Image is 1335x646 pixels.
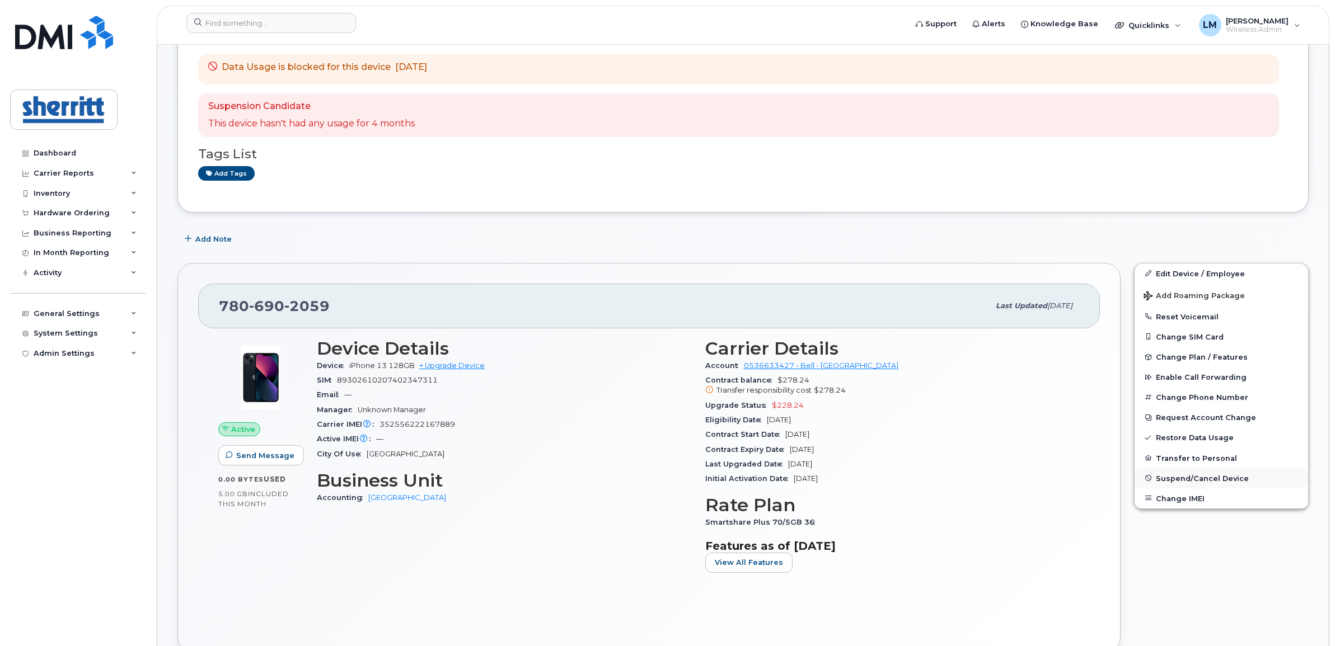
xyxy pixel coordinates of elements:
span: Last updated [996,301,1047,310]
button: Suspend/Cancel Device [1135,468,1308,488]
span: Eligibility Date [705,416,767,424]
span: View All Features [715,557,783,568]
button: Change SIM Card [1135,327,1308,347]
button: Transfer to Personal [1135,448,1308,468]
span: Add Note [195,234,232,244]
a: 0536633427 - Bell - [GEOGRAPHIC_DATA] [744,361,898,370]
span: 780 [219,298,330,314]
span: Contract Start Date [705,430,785,438]
img: image20231002-3703462-1ig824h.jpeg [227,344,294,411]
a: [GEOGRAPHIC_DATA] [368,493,446,502]
a: Alerts [964,13,1013,35]
span: 5.00 GB [218,490,248,498]
span: Initial Activation Date [705,474,794,483]
span: LM [1203,18,1217,32]
span: Transfer responsibility cost [716,386,812,394]
button: Change Phone Number [1135,387,1308,407]
h3: Carrier Details [705,338,1080,359]
button: Send Message [218,445,304,465]
span: Data Usage is blocked for this device [222,62,391,72]
span: iPhone 13 128GB [349,361,415,370]
button: Change IMEI [1135,488,1308,508]
input: Find something... [186,13,356,33]
span: Upgrade Status [705,401,772,409]
button: Change Plan / Features [1135,347,1308,367]
span: included this month [218,489,289,508]
span: [DATE] [1047,301,1072,310]
span: [DATE] [790,445,814,454]
span: Unknown Manager [358,405,426,414]
span: Send Message [236,450,294,461]
span: Account [705,361,744,370]
span: Quicklinks [1128,21,1169,30]
button: Add Note [177,229,241,249]
span: Active [231,424,255,435]
span: — [344,390,352,399]
span: — [376,435,383,443]
button: Request Account Change [1135,407,1308,427]
span: 352556222167889 [380,420,455,428]
span: used [264,475,286,483]
a: Knowledge Base [1013,13,1106,35]
span: [DATE] [788,460,812,468]
span: [DATE] [794,474,818,483]
a: Add tags [198,166,255,180]
span: $278.24 [814,386,846,394]
div: Luke Middlebrook [1191,14,1308,36]
span: $228.24 [772,401,804,409]
a: Restore Data Usage [1135,427,1308,447]
span: Enable Call Forwarding [1156,373,1247,381]
span: Alerts [982,18,1005,30]
span: [GEOGRAPHIC_DATA] [367,450,444,458]
span: Knowledge Base [1030,18,1098,30]
span: City Of Use [317,450,367,458]
span: [DATE] [767,416,791,424]
h3: Tags List [198,147,1288,161]
span: SIM [317,376,337,384]
span: Active IMEI [317,435,376,443]
a: Support [908,13,964,35]
span: 0.00 Bytes [218,475,264,483]
span: Email [317,390,344,399]
button: Enable Call Forwarding [1135,367,1308,387]
a: Edit Device / Employee [1135,263,1308,284]
button: Reset Voicemail [1135,307,1308,327]
p: This device hasn't had any usage for 4 months [208,117,415,130]
span: [DATE] [785,430,809,438]
h3: Rate Plan [705,495,1080,515]
button: View All Features [705,553,793,573]
p: Suspension Candidate [208,100,415,113]
span: $278.24 [705,376,1080,396]
span: 89302610207402347311 [337,376,438,384]
span: Change Plan / Features [1156,353,1248,361]
span: 690 [249,298,284,314]
span: [DATE] [395,62,427,72]
h3: Device Details [317,338,692,359]
span: Last Upgraded Date [705,460,788,468]
a: + Upgrade Device [419,361,485,370]
button: Add Roaming Package [1135,284,1308,307]
span: [PERSON_NAME] [1226,16,1289,25]
span: 2059 [284,298,330,314]
div: Quicklinks [1107,14,1189,36]
span: Support [925,18,957,30]
span: Suspend/Cancel Device [1156,474,1249,482]
span: Device [317,361,349,370]
h3: Business Unit [317,470,692,491]
span: Carrier IMEI [317,420,380,428]
span: Contract Expiry Date [705,445,790,454]
span: Manager [317,405,358,414]
h3: Features as of [DATE] [705,539,1080,553]
span: Wireless Admin [1226,25,1289,34]
span: Accounting [317,493,368,502]
span: Contract balance [705,376,777,384]
span: Add Roaming Package [1144,291,1245,302]
span: Smartshare Plus 70/5GB 36 [705,518,821,526]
